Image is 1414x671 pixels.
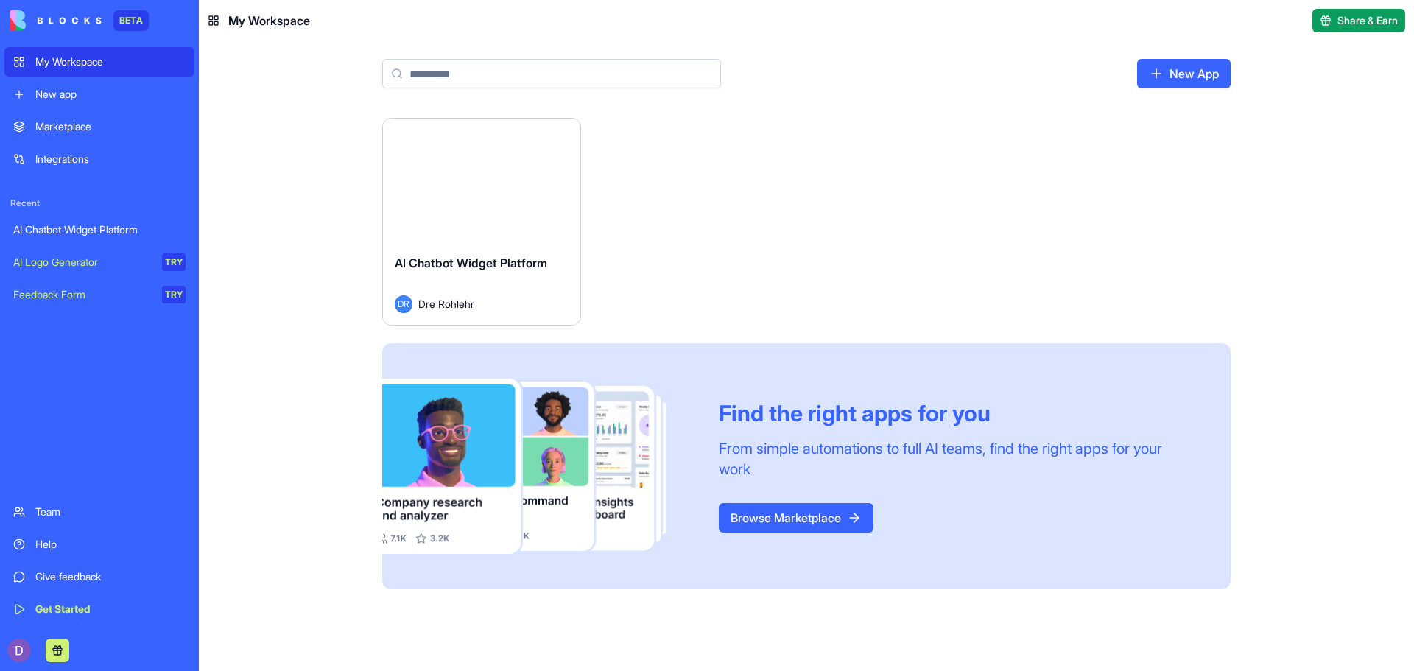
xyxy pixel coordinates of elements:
div: BETA [113,10,149,31]
a: Marketplace [4,112,194,141]
div: From simple automations to full AI teams, find the right apps for your work [719,438,1195,479]
div: Integrations [35,152,186,166]
div: Get Started [35,602,186,616]
span: AI Chatbot Widget Platform [395,256,547,270]
div: New app [35,87,186,102]
div: Feedback Form [13,287,152,302]
div: AI Logo Generator [13,255,152,270]
a: Give feedback [4,562,194,591]
a: New App [1137,59,1231,88]
img: ACg8ocKc1Jd6EM1L-zcA2IynxEDHzbPuiplT94mn7_P45bTDdJSETQ=s96-c [7,639,31,662]
a: Team [4,497,194,527]
div: Help [35,537,186,552]
div: Marketplace [35,119,186,134]
a: Browse Marketplace [719,503,873,533]
span: DR [395,295,412,313]
a: AI Logo GeneratorTRY [4,247,194,277]
div: Find the right apps for you [719,400,1195,426]
span: Dre Rohlehr [418,296,474,312]
a: AI Chatbot Widget Platform [4,215,194,245]
div: TRY [162,286,186,303]
div: AI Chatbot Widget Platform [13,222,186,237]
a: New app [4,80,194,109]
a: My Workspace [4,47,194,77]
span: Share & Earn [1337,13,1398,28]
a: Feedback FormTRY [4,280,194,309]
div: My Workspace [35,55,186,69]
a: Get Started [4,594,194,624]
span: My Workspace [228,12,310,29]
div: Team [35,505,186,519]
a: AI Chatbot Widget PlatformDRDre Rohlehr [382,118,581,326]
span: Recent [4,197,194,209]
button: Share & Earn [1312,9,1405,32]
img: logo [10,10,102,31]
div: Give feedback [35,569,186,584]
a: Integrations [4,144,194,174]
img: Frame_181_egmpey.png [382,379,695,555]
div: TRY [162,253,186,271]
a: BETA [10,10,149,31]
a: Help [4,530,194,559]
